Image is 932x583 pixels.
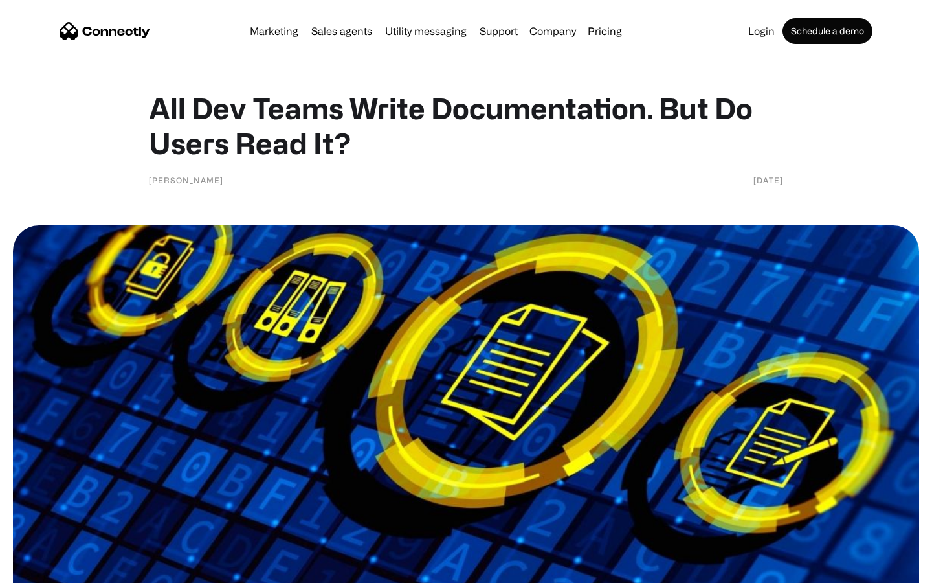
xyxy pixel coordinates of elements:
[245,26,304,36] a: Marketing
[474,26,523,36] a: Support
[582,26,627,36] a: Pricing
[306,26,377,36] a: Sales agents
[753,174,783,187] div: [DATE]
[529,22,576,40] div: Company
[782,18,872,44] a: Schedule a demo
[149,174,223,187] div: [PERSON_NAME]
[743,26,780,36] a: Login
[149,91,783,161] h1: All Dev Teams Write Documentation. But Do Users Read It?
[380,26,472,36] a: Utility messaging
